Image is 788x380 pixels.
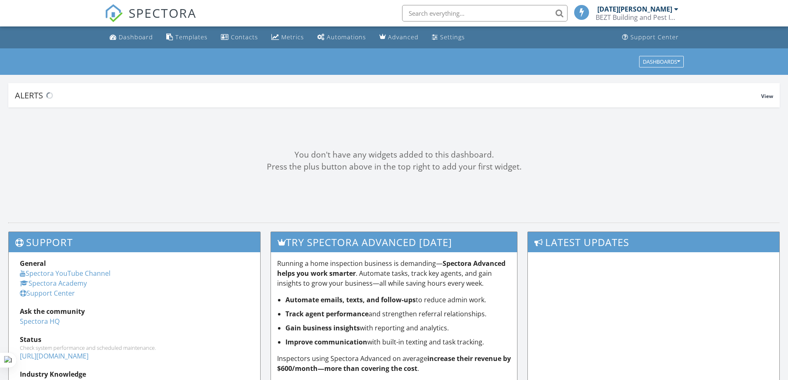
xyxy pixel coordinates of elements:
a: SPECTORA [105,11,196,29]
a: Spectora Academy [20,279,87,288]
button: Dashboards [639,56,684,67]
span: View [761,93,773,100]
div: BEZT Building and Pest Inspections Victoria [596,13,678,22]
a: Settings [429,30,468,45]
div: Dashboards [643,59,680,65]
div: Metrics [281,33,304,41]
div: Check system performance and scheduled maintenance. [20,344,249,351]
img: The Best Home Inspection Software - Spectora [105,4,123,22]
a: Spectora HQ [20,317,60,326]
strong: Improve communication [285,337,367,347]
p: Running a home inspection business is demanding— . Automate tasks, track key agents, and gain ins... [277,258,511,288]
div: You don't have any widgets added to this dashboard. [8,149,780,161]
div: [DATE][PERSON_NAME] [597,5,672,13]
strong: Track agent performance [285,309,369,318]
div: Settings [440,33,465,41]
div: Support Center [630,33,679,41]
a: Templates [163,30,211,45]
div: Advanced [388,33,419,41]
div: Ask the community [20,306,249,316]
strong: Automate emails, texts, and follow-ups [285,295,416,304]
strong: General [20,259,46,268]
div: Automations [327,33,366,41]
li: and strengthen referral relationships. [285,309,511,319]
a: Contacts [218,30,261,45]
strong: increase their revenue by $600/month—more than covering the cost [277,354,511,373]
li: with reporting and analytics. [285,323,511,333]
input: Search everything... [402,5,568,22]
div: Templates [175,33,208,41]
strong: Gain business insights [285,323,360,332]
a: Dashboard [106,30,156,45]
a: [URL][DOMAIN_NAME] [20,351,89,361]
a: Advanced [376,30,422,45]
li: to reduce admin work. [285,295,511,305]
span: SPECTORA [129,4,196,22]
div: Press the plus button above in the top right to add your first widget. [8,161,780,173]
p: Inspectors using Spectora Advanced on average . [277,354,511,373]
div: Status [20,335,249,344]
a: Automations (Basic) [314,30,369,45]
div: Dashboard [119,33,153,41]
h3: Support [9,232,260,252]
div: Contacts [231,33,258,41]
h3: Latest Updates [528,232,779,252]
a: Support Center [619,30,682,45]
div: Industry Knowledge [20,369,249,379]
li: with built-in texting and task tracking. [285,337,511,347]
a: Metrics [268,30,307,45]
h3: Try spectora advanced [DATE] [271,232,517,252]
a: Support Center [20,289,75,298]
a: Spectora YouTube Channel [20,269,110,278]
strong: Spectora Advanced helps you work smarter [277,259,505,278]
div: Alerts [15,90,761,101]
